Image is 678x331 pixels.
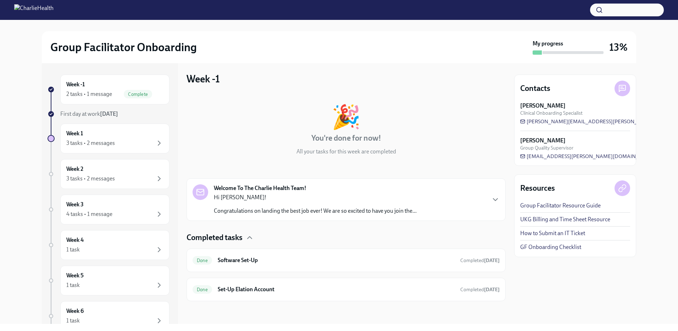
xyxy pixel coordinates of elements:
[193,255,500,266] a: DoneSoftware Set-UpCompleted[DATE]
[48,230,169,260] a: Week 41 task
[66,210,112,218] div: 4 tasks • 1 message
[66,317,80,325] div: 1 task
[214,207,417,215] p: Congratulations on landing the best job ever! We are so excited to have you join the...
[520,153,656,160] a: [EMAIL_ADDRESS][PERSON_NAME][DOMAIN_NAME]
[460,287,500,293] span: Completed
[332,105,361,129] div: 🎉
[48,195,169,224] a: Week 34 tasks • 1 message
[484,287,500,293] strong: [DATE]
[66,90,112,98] div: 2 tasks • 1 message
[520,183,555,194] h4: Resources
[520,110,583,116] span: Clinical Onboarding Specialist
[193,284,500,295] a: DoneSet-Up Elation AccountCompleted[DATE]
[60,110,118,117] span: First day at work
[187,72,220,85] h3: Week -1
[187,232,243,243] h4: Completed tasks
[311,133,381,143] h4: You're done for now!
[66,201,84,208] h6: Week 3
[296,148,396,156] p: All your tasks for this week are completed
[100,110,118,117] strong: [DATE]
[460,257,500,264] span: Completed
[48,75,169,104] a: Week -12 tasks • 1 messageComplete
[66,272,84,280] h6: Week 5
[48,110,169,118] a: First day at work[DATE]
[193,258,212,263] span: Done
[214,184,306,192] strong: Welcome To The Charlie Health Team!
[520,102,566,110] strong: [PERSON_NAME]
[520,83,550,94] h4: Contacts
[48,301,169,331] a: Week 61 task
[520,137,566,145] strong: [PERSON_NAME]
[66,165,83,173] h6: Week 2
[48,124,169,153] a: Week 13 tasks • 2 messages
[218,286,455,293] h6: Set-Up Elation Account
[460,286,500,293] span: August 27th, 2025 08:33
[520,243,581,251] a: GF Onboarding Checklist
[66,175,115,183] div: 3 tasks • 2 messages
[66,281,80,289] div: 1 task
[66,307,84,315] h6: Week 6
[520,145,573,151] span: Group Quality Supervisor
[66,246,80,254] div: 1 task
[187,232,506,243] div: Completed tasks
[609,41,628,54] h3: 13%
[66,236,84,244] h6: Week 4
[193,287,212,292] span: Done
[520,202,601,210] a: Group Facilitator Resource Guide
[533,40,563,48] strong: My progress
[520,229,585,237] a: How to Submit an IT Ticket
[484,257,500,264] strong: [DATE]
[214,194,417,201] p: Hi [PERSON_NAME]!
[460,257,500,264] span: August 25th, 2025 11:10
[14,4,54,16] img: CharlieHealth
[520,216,610,223] a: UKG Billing and Time Sheet Resource
[48,266,169,295] a: Week 51 task
[48,159,169,189] a: Week 23 tasks • 2 messages
[66,130,83,137] h6: Week 1
[218,256,455,264] h6: Software Set-Up
[124,92,152,97] span: Complete
[66,139,115,147] div: 3 tasks • 2 messages
[66,81,85,88] h6: Week -1
[50,40,197,54] h2: Group Facilitator Onboarding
